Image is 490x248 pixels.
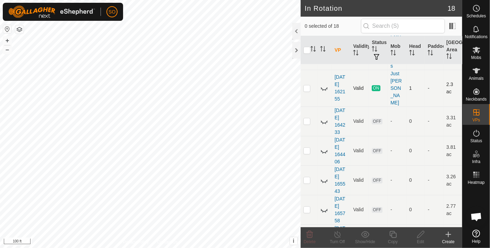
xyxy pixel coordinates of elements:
p-sorticon: Activate to sort [390,51,396,57]
a: [DATE] 162155 [335,74,345,102]
td: 3.81 ac [444,136,462,165]
span: VPs [472,118,480,122]
th: Paddock [425,36,444,65]
span: Infra [472,160,480,164]
button: Map Layers [15,25,24,34]
button: i [290,237,298,245]
span: SO [109,8,115,16]
div: Copy [379,239,407,245]
a: [DATE] 164406 [335,137,345,164]
th: Validity [350,36,369,65]
div: - [390,177,404,184]
th: VP [332,36,351,65]
td: 0 [406,165,425,195]
span: Mobs [471,55,481,60]
a: [DATE] 165543 [335,166,345,194]
span: OFF [372,148,382,154]
td: - [425,106,444,136]
th: Status [369,36,388,65]
div: Open chat [466,206,487,227]
div: Turn Off [324,239,351,245]
td: - [425,165,444,195]
p-sorticon: Activate to sort [320,47,326,53]
div: Just [PERSON_NAME] [390,70,404,106]
td: 0 [406,136,425,165]
span: Status [470,139,482,143]
td: Valid [350,195,369,224]
td: - [425,136,444,165]
td: 3.31 ac [444,106,462,136]
td: - [425,70,444,106]
td: Valid [350,136,369,165]
input: Search (S) [361,19,445,33]
td: 0 [406,195,425,224]
p-sorticon: Activate to sort [409,51,415,57]
a: Privacy Policy [123,239,149,245]
td: Valid [350,70,369,106]
span: Delete [304,239,316,244]
span: Heatmap [468,180,485,185]
button: + [3,36,11,45]
td: - [425,195,444,224]
span: Schedules [466,14,486,18]
span: i [293,238,294,244]
button: Reset Map [3,25,11,33]
div: - [390,147,404,154]
button: – [3,45,11,54]
a: [DATE] 165758 [335,196,345,223]
div: Show/Hide [351,239,379,245]
a: Contact Us [157,239,178,245]
td: 3.26 ac [444,165,462,195]
span: OFF [372,119,382,125]
td: Valid [350,165,369,195]
a: [DATE] 164233 [335,108,345,135]
span: Animals [469,76,484,80]
div: - [390,206,404,213]
img: Gallagher Logo [8,6,95,18]
p-sorticon: Activate to sort [372,47,377,53]
span: ON [372,85,380,91]
span: Neckbands [466,97,487,101]
a: Help [463,227,490,246]
th: Mob [388,36,406,65]
th: Head [406,36,425,65]
td: 2.77 ac [444,195,462,224]
td: 0 [406,106,425,136]
p-sorticon: Activate to sort [428,51,433,57]
div: - [390,118,404,125]
span: 18 [448,3,455,14]
th: [GEOGRAPHIC_DATA] Area [444,36,462,65]
span: Help [472,239,481,243]
td: Valid [350,106,369,136]
span: 0 selected of 18 [305,23,361,30]
p-sorticon: Activate to sort [353,51,359,57]
h2: In Rotation [305,4,448,12]
div: Create [435,239,462,245]
td: 1 [406,70,425,106]
span: OFF [372,178,382,183]
span: OFF [372,207,382,213]
div: Edit [407,239,435,245]
p-sorticon: Activate to sort [446,54,452,60]
span: Notifications [465,35,488,39]
p-sorticon: Activate to sort [310,47,316,53]
td: 2.3 ac [444,70,462,106]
